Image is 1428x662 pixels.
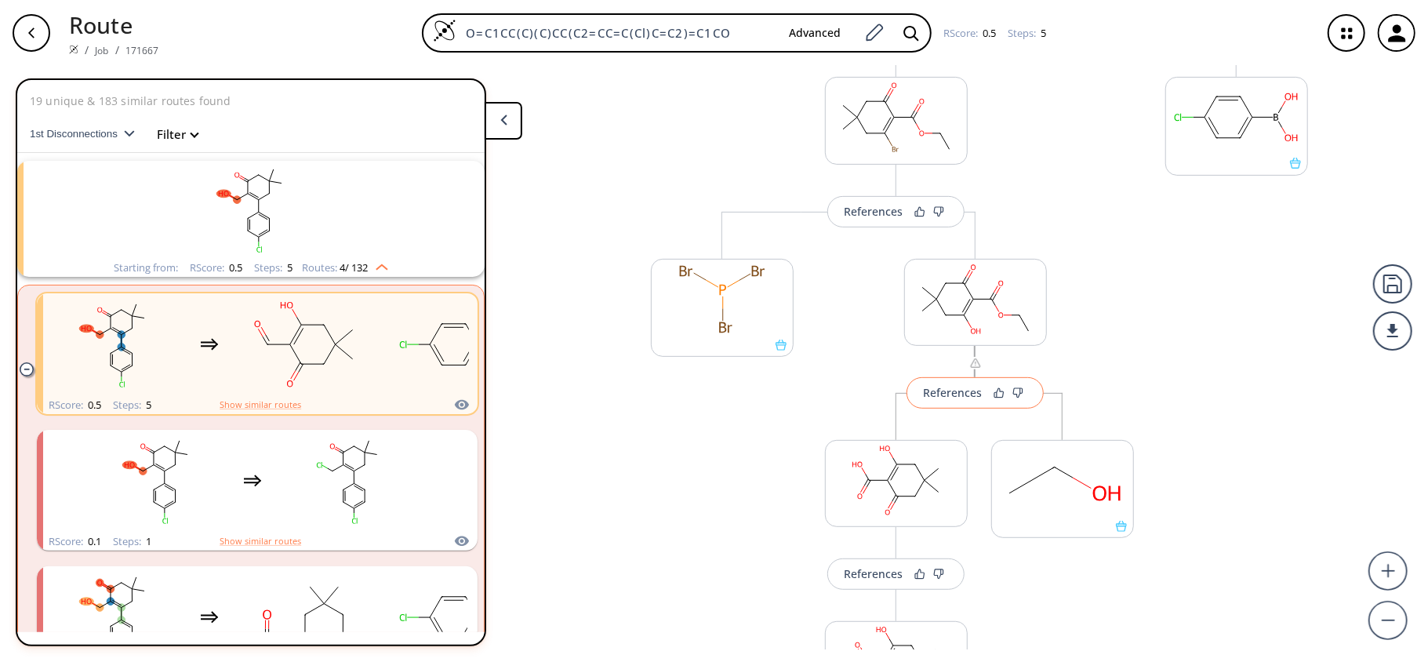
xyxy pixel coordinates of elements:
[114,263,178,273] div: Starting from:
[43,296,184,394] svg: CC1(C)CC(=O)C(CO)=C(c2ccc(Cl)cc2)C1
[278,432,419,530] svg: CC1(C)CC(=O)C(CCl)=C(c2ccc(Cl)cc2)C1
[1166,78,1307,158] svg: OB(O)c1ccc(Cl)cc1
[190,263,242,273] div: RScore :
[826,78,967,158] svg: CCOC(=O)C1=C(Br)CC(C)(C)CC1=O
[49,537,101,547] div: RScore :
[86,432,227,530] svg: CC1(C)CC(=O)C(CO)=C(c2ccc(Cl)cc2)C1
[844,206,903,216] div: References
[905,260,1046,340] svg: CCOC(=O)C1=C(O)CC(C)(C)CC1=O
[30,128,124,140] span: 1st Disconnections
[30,93,231,109] p: 19 unique & 183 similar routes found
[1008,28,1046,38] div: Steps :
[144,398,151,412] span: 5
[827,196,965,227] button: References
[234,296,376,394] svg: CC1(C)CC(=O)C(C=O)=C(O)C1
[826,441,967,521] svg: CC1(C)CC(=O)C(C(=O)O)=C(O)C1
[85,42,89,58] li: /
[220,398,301,412] button: Show similar routes
[368,258,388,271] img: Up
[456,25,776,41] input: Enter SMILES
[113,400,151,410] div: Steps :
[113,537,151,547] div: Steps :
[144,534,151,548] span: 1
[992,441,1133,521] svg: CCO
[969,357,982,369] img: warning
[227,260,242,275] span: 0.5
[923,387,982,398] div: References
[125,44,159,57] a: 171667
[302,263,388,273] div: Routes:
[85,534,101,548] span: 0.1
[1038,26,1046,40] span: 5
[69,8,159,42] p: Route
[47,161,455,259] svg: CC1(C)CC(=O)C(CO)=C(c2ccc(Cl)cc2)C1
[433,19,456,42] img: Logo Spaya
[95,44,108,57] a: Job
[30,115,147,153] button: 1st Disconnections
[980,26,996,40] span: 0.5
[907,377,1044,409] button: References
[285,260,293,275] span: 5
[220,534,301,548] button: Show similar routes
[147,129,198,140] button: Filter
[115,42,119,58] li: /
[85,398,101,412] span: 0.5
[844,569,903,579] div: References
[69,45,78,54] img: Spaya logo
[827,558,965,590] button: References
[254,263,293,273] div: Steps :
[776,19,853,48] button: Advanced
[391,296,532,394] svg: OB(O)c1ccc(Cl)cc1
[652,260,793,340] svg: BrP(Br)Br
[340,263,368,273] span: 4 / 132
[49,400,101,410] div: RScore :
[943,28,996,38] div: RScore :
